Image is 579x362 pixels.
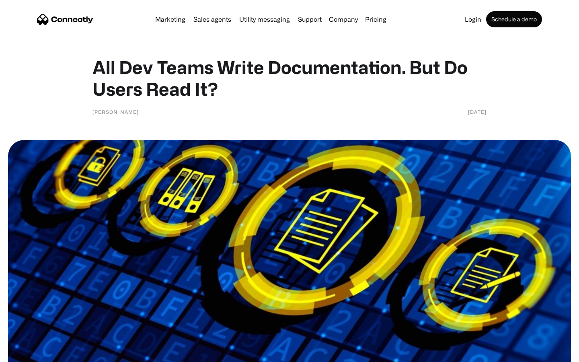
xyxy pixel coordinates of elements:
[295,16,325,23] a: Support
[486,11,542,27] a: Schedule a demo
[462,16,485,23] a: Login
[362,16,390,23] a: Pricing
[92,108,139,116] div: [PERSON_NAME]
[16,348,48,359] ul: Language list
[329,14,358,25] div: Company
[92,56,487,100] h1: All Dev Teams Write Documentation. But Do Users Read It?
[152,16,189,23] a: Marketing
[190,16,234,23] a: Sales agents
[236,16,293,23] a: Utility messaging
[468,108,487,116] div: [DATE]
[8,348,48,359] aside: Language selected: English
